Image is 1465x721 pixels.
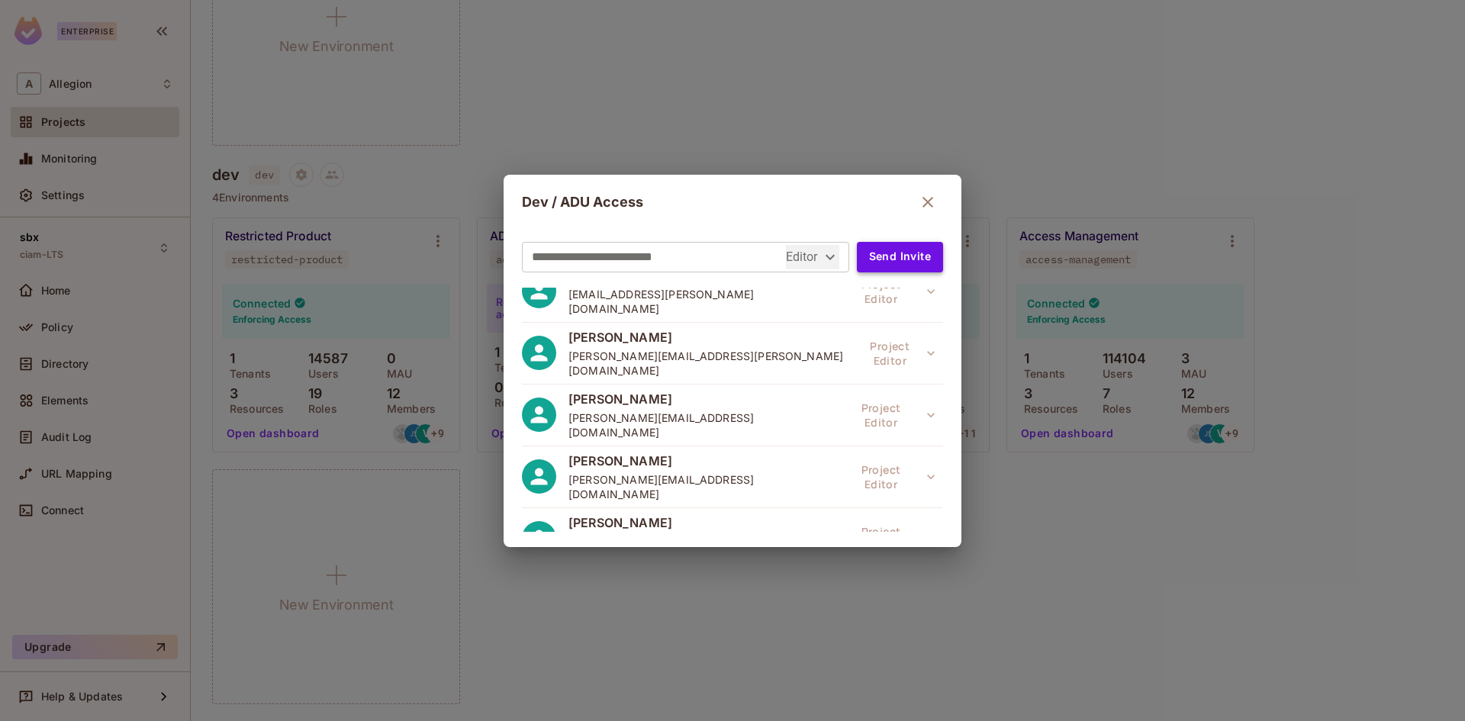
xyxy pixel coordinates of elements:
[786,245,839,269] div: Editor
[837,523,943,554] span: This role was granted at the project level
[568,452,837,469] span: [PERSON_NAME]
[568,329,855,346] span: [PERSON_NAME]
[568,391,837,407] span: [PERSON_NAME]
[837,462,943,492] button: Project Editor
[568,287,837,316] span: [EMAIL_ADDRESS][PERSON_NAME][DOMAIN_NAME]
[837,400,943,430] button: Project Editor
[837,523,943,554] button: Project Editor
[568,410,837,439] span: [PERSON_NAME][EMAIL_ADDRESS][DOMAIN_NAME]
[568,514,837,531] span: [PERSON_NAME]
[857,242,943,272] button: Send Invite
[568,472,837,501] span: [PERSON_NAME][EMAIL_ADDRESS][DOMAIN_NAME]
[837,400,943,430] span: This role was granted at the project level
[837,462,943,492] span: This role was granted at the project level
[568,349,855,378] span: [PERSON_NAME][EMAIL_ADDRESS][PERSON_NAME][DOMAIN_NAME]
[855,338,943,369] span: This role was granted at the project level
[837,276,943,307] span: This role was granted at the project level
[522,187,943,217] div: Dev / ADU Access
[855,338,943,369] button: Project Editor
[837,276,943,307] button: Project Editor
